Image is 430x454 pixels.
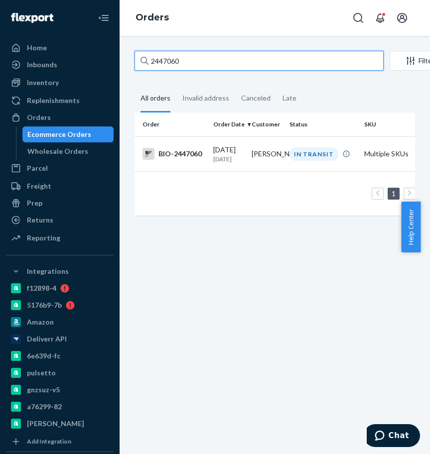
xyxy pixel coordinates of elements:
[141,85,170,113] div: All orders
[27,266,69,276] div: Integrations
[209,113,248,136] th: Order Date
[6,436,114,448] a: Add Integration
[6,416,114,432] a: [PERSON_NAME]
[143,148,205,160] div: BIO-2447060
[6,314,114,330] a: Amazon
[27,198,42,208] div: Prep
[6,93,114,109] a: Replenishments
[241,85,271,111] div: Canceled
[27,419,84,429] div: [PERSON_NAME]
[27,402,62,412] div: a76299-82
[27,385,60,395] div: gnzsuz-v5
[6,280,114,296] a: f12898-4
[348,8,368,28] button: Open Search Box
[27,215,53,225] div: Returns
[6,40,114,56] a: Home
[6,178,114,194] a: Freight
[6,382,114,398] a: gnzsuz-v5
[367,424,420,449] iframe: Opens a widget where you can chat to one of our agents
[27,317,54,327] div: Amazon
[252,120,282,128] div: Customer
[27,78,59,88] div: Inventory
[27,368,56,378] div: pulsetto
[27,129,91,139] div: Ecommerce Orders
[135,51,384,71] input: Search orders
[27,60,57,70] div: Inbounds
[27,113,51,122] div: Orders
[6,230,114,246] a: Reporting
[6,297,114,313] a: 5176b9-7b
[27,181,51,191] div: Freight
[401,202,421,252] button: Help Center
[6,263,114,279] button: Integrations
[6,331,114,347] a: Deliverr API
[135,113,209,136] th: Order
[6,160,114,176] a: Parcel
[182,85,229,111] div: Invalid address
[128,3,177,32] ol: breadcrumbs
[392,8,412,28] button: Open account menu
[283,85,296,111] div: Late
[390,189,398,198] a: Page 1 is your current page
[6,195,114,211] a: Prep
[27,233,60,243] div: Reporting
[248,136,286,171] td: [PERSON_NAME]
[22,126,114,142] a: Ecommerce Orders
[27,43,47,53] div: Home
[11,13,53,23] img: Flexport logo
[27,334,67,344] div: Deliverr API
[27,300,62,310] div: 5176b9-7b
[27,163,48,173] div: Parcel
[27,146,88,156] div: Wholesale Orders
[286,113,360,136] th: Status
[370,8,390,28] button: Open notifications
[213,155,244,163] p: [DATE]
[27,96,80,106] div: Replenishments
[136,12,169,23] a: Orders
[27,283,56,293] div: f12898-4
[6,399,114,415] a: a76299-82
[6,75,114,91] a: Inventory
[27,437,71,446] div: Add Integration
[6,57,114,73] a: Inbounds
[213,145,244,163] div: [DATE]
[6,348,114,364] a: 6e639d-fc
[6,110,114,125] a: Orders
[6,365,114,381] a: pulsetto
[94,8,114,28] button: Close Navigation
[27,351,60,361] div: 6e639d-fc
[6,212,114,228] a: Returns
[22,143,114,159] a: Wholesale Orders
[289,147,338,161] div: IN TRANSIT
